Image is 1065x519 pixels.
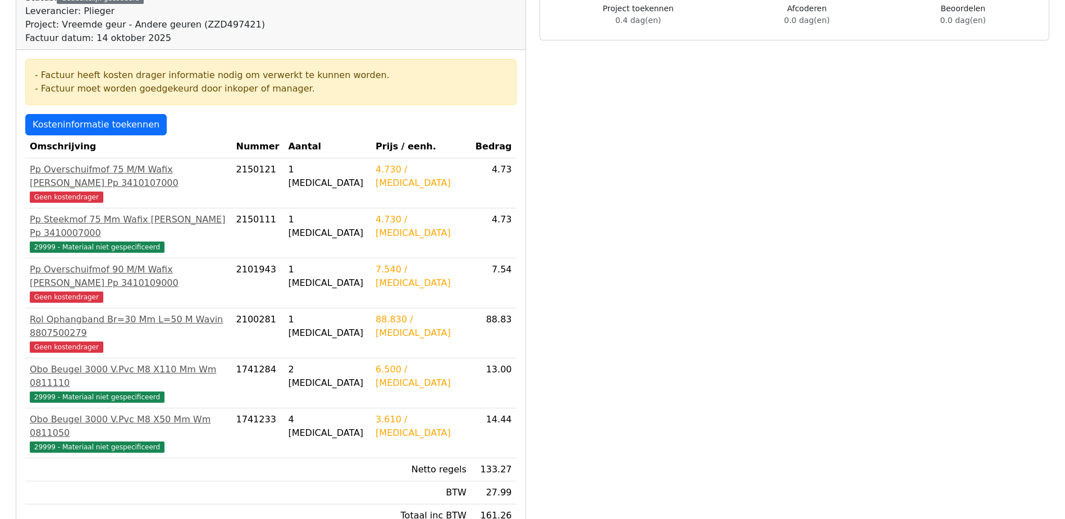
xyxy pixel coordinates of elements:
[940,3,986,26] div: Beoordelen
[232,158,284,208] td: 2150121
[471,208,516,258] td: 4.73
[30,413,227,440] div: Obo Beugel 3000 V.Pvc M8 X50 Mm Wm 0811050
[35,82,507,95] div: - Factuur moet worden goedgekeurd door inkoper of manager.
[30,213,227,240] div: Pp Steekmof 75 Mm Wafix [PERSON_NAME] Pp 3410007000
[784,3,830,26] div: Afcoderen
[784,16,830,25] span: 0.0 dag(en)
[30,363,227,403] a: Obo Beugel 3000 V.Pvc M8 X110 Mm Wm 081111029999 - Materiaal niet gespecificeerd
[25,135,232,158] th: Omschrijving
[471,358,516,408] td: 13.00
[25,4,265,18] div: Leverancier: Plieger
[288,413,367,440] div: 4 [MEDICAL_DATA]
[35,69,507,82] div: - Factuur heeft kosten drager informatie nodig om verwerkt te kunnen worden.
[288,313,367,340] div: 1 [MEDICAL_DATA]
[471,308,516,358] td: 88.83
[30,441,164,453] span: 29999 - Materiaal niet gespecificeerd
[232,408,284,458] td: 1741233
[30,363,227,390] div: Obo Beugel 3000 V.Pvc M8 X110 Mm Wm 0811110
[30,292,103,303] span: Geen kostendrager
[232,208,284,258] td: 2150111
[30,391,164,403] span: 29999 - Materiaal niet gespecificeerd
[376,313,467,340] div: 88.830 / [MEDICAL_DATA]
[30,413,227,453] a: Obo Beugel 3000 V.Pvc M8 X50 Mm Wm 081105029999 - Materiaal niet gespecificeerd
[376,363,467,390] div: 6.500 / [MEDICAL_DATA]
[284,135,371,158] th: Aantal
[471,158,516,208] td: 4.73
[30,313,227,340] div: Rol Ophangband Br=30 Mm L=50 M Wavin 8807500279
[376,213,467,240] div: 4.730 / [MEDICAL_DATA]
[371,458,471,481] td: Netto regels
[471,458,516,481] td: 133.27
[25,31,265,45] div: Factuur datum: 14 oktober 2025
[30,242,164,253] span: 29999 - Materiaal niet gespecificeerd
[471,258,516,308] td: 7.54
[232,358,284,408] td: 1741284
[30,313,227,353] a: Rol Ophangband Br=30 Mm L=50 M Wavin 8807500279Geen kostendrager
[471,135,516,158] th: Bedrag
[232,135,284,158] th: Nummer
[232,258,284,308] td: 2101943
[471,481,516,504] td: 27.99
[371,135,471,158] th: Prijs / eenh.
[30,163,227,190] div: Pp Overschuifmof 75 M/M Wafix [PERSON_NAME] Pp 3410107000
[288,213,367,240] div: 1 [MEDICAL_DATA]
[371,481,471,504] td: BTW
[376,163,467,190] div: 4.730 / [MEDICAL_DATA]
[30,263,227,290] div: Pp Overschuifmof 90 M/M Wafix [PERSON_NAME] Pp 3410109000
[615,16,661,25] span: 0.4 dag(en)
[288,363,367,390] div: 2 [MEDICAL_DATA]
[30,213,227,253] a: Pp Steekmof 75 Mm Wafix [PERSON_NAME] Pp 341000700029999 - Materiaal niet gespecificeerd
[30,263,227,303] a: Pp Overschuifmof 90 M/M Wafix [PERSON_NAME] Pp 3410109000Geen kostendrager
[232,308,284,358] td: 2100281
[471,408,516,458] td: 14.44
[376,413,467,440] div: 3.610 / [MEDICAL_DATA]
[25,18,265,31] div: Project: Vreemde geur - Andere geuren (ZZD497421)
[30,163,227,203] a: Pp Overschuifmof 75 M/M Wafix [PERSON_NAME] Pp 3410107000Geen kostendrager
[30,342,103,353] span: Geen kostendrager
[940,16,986,25] span: 0.0 dag(en)
[288,163,367,190] div: 1 [MEDICAL_DATA]
[30,192,103,203] span: Geen kostendrager
[288,263,367,290] div: 1 [MEDICAL_DATA]
[25,114,167,135] a: Kosteninformatie toekennen
[603,3,674,26] div: Project toekennen
[376,263,467,290] div: 7.540 / [MEDICAL_DATA]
